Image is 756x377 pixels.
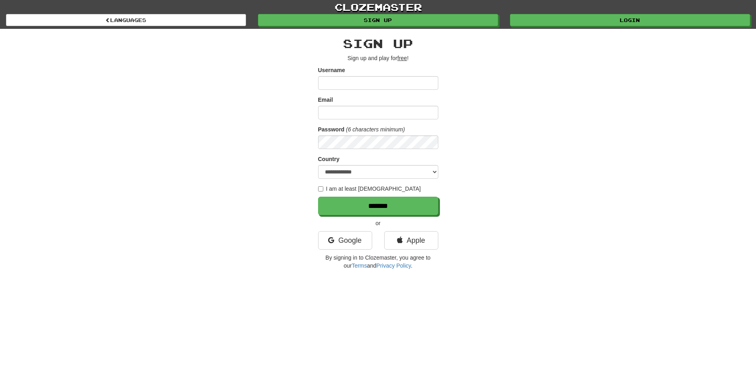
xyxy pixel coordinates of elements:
a: Terms [352,262,367,269]
label: I am at least [DEMOGRAPHIC_DATA] [318,185,421,193]
a: Google [318,231,372,250]
label: Password [318,125,345,133]
a: Privacy Policy [376,262,411,269]
label: Username [318,66,345,74]
p: or [318,219,438,227]
p: By signing in to Clozemaster, you agree to our and . [318,254,438,270]
p: Sign up and play for ! [318,54,438,62]
a: Apple [384,231,438,250]
u: free [397,55,407,61]
h2: Sign up [318,37,438,50]
a: Login [510,14,750,26]
em: (6 characters minimum) [346,126,405,133]
input: I am at least [DEMOGRAPHIC_DATA] [318,186,323,192]
label: Country [318,155,340,163]
label: Email [318,96,333,104]
a: Languages [6,14,246,26]
a: Sign up [258,14,498,26]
